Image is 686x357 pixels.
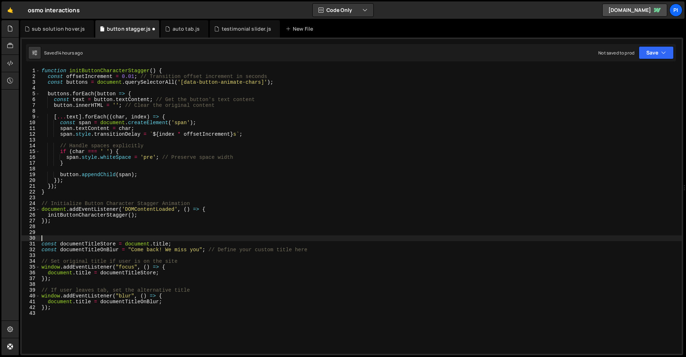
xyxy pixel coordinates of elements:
[22,235,40,241] div: 30
[313,4,373,17] button: Code Only
[22,276,40,282] div: 37
[107,25,151,32] div: button stagger.js
[669,4,682,17] a: pi
[22,108,40,114] div: 8
[28,6,80,14] div: osmo interactions
[22,247,40,253] div: 32
[22,172,40,178] div: 19
[22,264,40,270] div: 35
[22,114,40,120] div: 9
[22,218,40,224] div: 27
[22,201,40,206] div: 24
[22,293,40,299] div: 40
[22,126,40,131] div: 11
[22,189,40,195] div: 22
[22,79,40,85] div: 3
[22,299,40,305] div: 41
[22,131,40,137] div: 12
[22,178,40,183] div: 20
[22,68,40,74] div: 1
[22,97,40,103] div: 6
[598,50,634,56] div: Not saved to prod
[22,137,40,143] div: 13
[22,224,40,230] div: 28
[22,183,40,189] div: 21
[32,25,85,32] div: sub solution hover.js
[22,241,40,247] div: 31
[22,310,40,316] div: 43
[22,206,40,212] div: 25
[22,230,40,235] div: 29
[22,258,40,264] div: 34
[22,154,40,160] div: 16
[22,120,40,126] div: 10
[22,287,40,293] div: 39
[1,1,19,19] a: 🤙
[44,50,83,56] div: Saved
[22,143,40,149] div: 14
[22,253,40,258] div: 33
[22,305,40,310] div: 42
[22,166,40,172] div: 18
[22,91,40,97] div: 5
[22,282,40,287] div: 38
[602,4,667,17] a: [DOMAIN_NAME]
[222,25,271,32] div: testimonial slider.js
[22,212,40,218] div: 26
[173,25,200,32] div: auto tab.js
[639,46,674,59] button: Save
[286,25,316,32] div: New File
[22,103,40,108] div: 7
[22,149,40,154] div: 15
[22,270,40,276] div: 36
[57,50,83,56] div: 14 hours ago
[22,74,40,79] div: 2
[22,160,40,166] div: 17
[22,85,40,91] div: 4
[22,195,40,201] div: 23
